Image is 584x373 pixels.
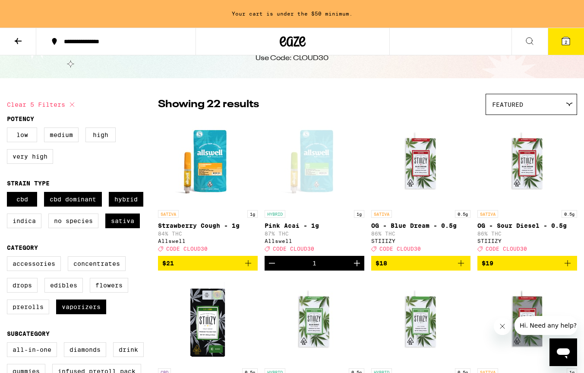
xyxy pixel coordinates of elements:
label: Edibles [44,278,83,293]
button: Add to bag [158,256,258,271]
legend: Subcategory [7,330,50,337]
a: Open page for Pink Acai - 1g from Allswell [265,119,364,256]
p: Pink Acai - 1g [265,222,364,229]
button: Add to bag [477,256,577,271]
img: STIIIZY - OG - Blue Burst - 0.5g [271,277,357,364]
p: 1g [247,210,258,218]
div: STIIIZY [477,238,577,244]
legend: Strain Type [7,180,50,187]
span: Featured [492,101,523,108]
label: Accessories [7,256,61,271]
div: Allswell [265,238,364,244]
label: Very High [7,149,53,164]
span: CODE CLOUD30 [486,246,527,252]
label: Indica [7,214,41,228]
legend: Potency [7,115,34,122]
p: OG - Blue Dream - 0.5g [371,222,471,229]
button: Decrement [265,256,279,271]
button: Increment [350,256,364,271]
p: 0.5g [455,210,470,218]
legend: Category [7,244,38,251]
span: $18 [376,260,387,267]
img: Allswell - Strawberry Cough - 1g [164,119,251,206]
a: Open page for Strawberry Cough - 1g from Allswell [158,119,258,256]
div: Use Code: CLOUD30 [256,54,328,63]
a: Open page for OG - Sour Diesel - 0.5g from STIIIZY [477,119,577,256]
iframe: Message from company [515,316,577,335]
a: Open page for OG - Blue Dream - 0.5g from STIIIZY [371,119,471,256]
p: OG - Sour Diesel - 0.5g [477,222,577,229]
img: STIIIZY - Mango 1:1 - 0.5g [164,277,251,364]
span: $19 [482,260,493,267]
img: STIIIZY - OG - Blue Dream - 1g [484,277,571,364]
p: HYBRID [265,210,285,218]
iframe: Close message [494,318,511,335]
label: Medium [44,128,79,142]
img: STIIIZY - OG - Sour Diesel - 0.5g [484,119,571,206]
span: CODE CLOUD30 [379,246,421,252]
span: $21 [162,260,174,267]
div: STIIIZY [371,238,471,244]
span: 2 [565,39,567,45]
div: Allswell [158,238,258,244]
label: Sativa [105,214,140,228]
div: 1 [313,260,316,267]
button: Clear 5 filters [7,94,77,115]
label: High [85,128,116,142]
label: Hybrid [109,192,143,207]
label: Vaporizers [56,300,106,314]
label: All-In-One [7,342,57,357]
span: CODE CLOUD30 [166,246,208,252]
p: SATIVA [371,210,392,218]
label: Concentrates [68,256,126,271]
label: CBD [7,192,37,207]
button: Add to bag [371,256,471,271]
p: 86% THC [371,231,471,236]
p: Strawberry Cough - 1g [158,222,258,229]
p: SATIVA [477,210,498,218]
label: Flowers [90,278,128,293]
label: Drops [7,278,38,293]
label: No Species [48,214,98,228]
p: Showing 22 results [158,97,259,112]
button: 2 [548,28,584,55]
p: SATIVA [158,210,179,218]
label: Low [7,128,37,142]
label: Drink [113,342,144,357]
p: 86% THC [477,231,577,236]
p: 84% THC [158,231,258,236]
img: STIIIZY - OG - Blue Dream - 0.5g [378,119,464,206]
p: 0.5g [562,210,577,218]
p: 1g [354,210,364,218]
span: CODE CLOUD30 [273,246,314,252]
label: Diamonds [64,342,106,357]
iframe: Button to launch messaging window [549,338,577,366]
p: 87% THC [265,231,364,236]
img: STIIIZY - OG - Strawnana - 0.5g [378,277,464,364]
label: CBD Dominant [44,192,102,207]
label: Prerolls [7,300,49,314]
